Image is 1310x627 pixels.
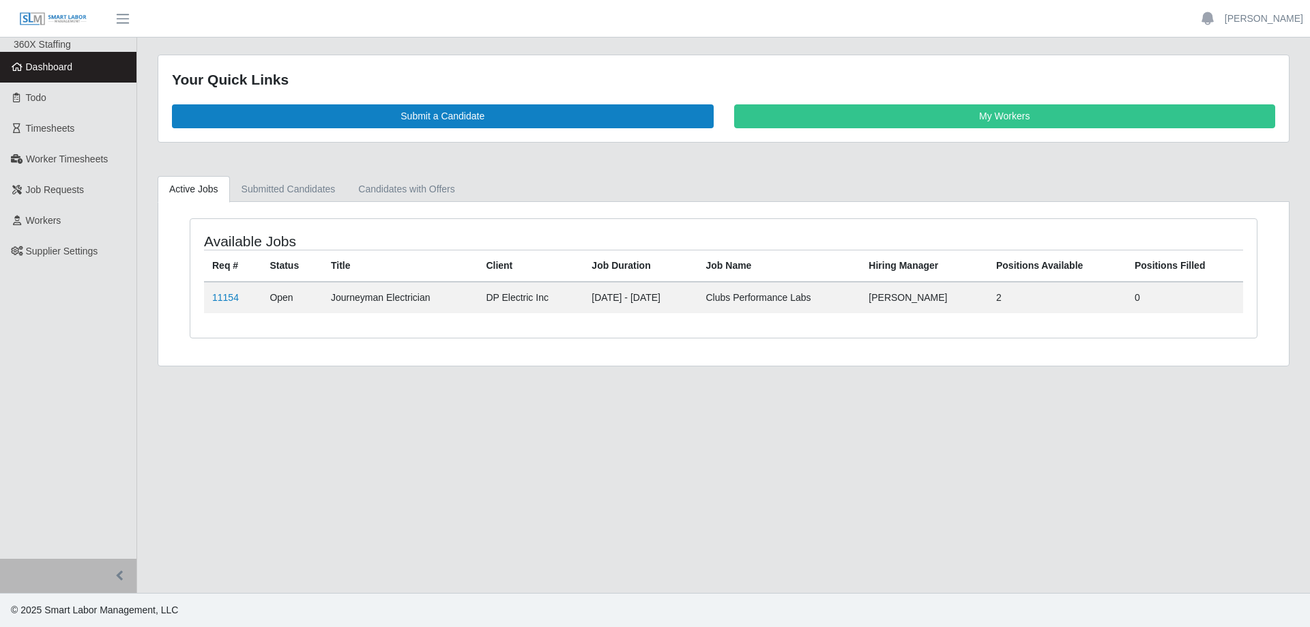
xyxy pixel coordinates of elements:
[26,184,85,195] span: Job Requests
[860,250,988,282] th: Hiring Manager
[478,250,583,282] th: Client
[172,104,714,128] a: Submit a Candidate
[698,282,861,313] td: Clubs Performance Labs
[26,61,73,72] span: Dashboard
[583,282,697,313] td: [DATE] - [DATE]
[19,12,87,27] img: SLM Logo
[1126,282,1243,313] td: 0
[261,250,323,282] th: Status
[26,92,46,103] span: Todo
[860,282,988,313] td: [PERSON_NAME]
[11,604,178,615] span: © 2025 Smart Labor Management, LLC
[204,250,261,282] th: Req #
[988,282,1126,313] td: 2
[26,123,75,134] span: Timesheets
[698,250,861,282] th: Job Name
[1126,250,1243,282] th: Positions Filled
[734,104,1276,128] a: My Workers
[988,250,1126,282] th: Positions Available
[323,250,478,282] th: Title
[172,69,1275,91] div: Your Quick Links
[1225,12,1303,26] a: [PERSON_NAME]
[323,282,478,313] td: Journeyman Electrician
[14,39,71,50] span: 360X Staffing
[26,154,108,164] span: Worker Timesheets
[478,282,583,313] td: DP Electric Inc
[583,250,697,282] th: Job Duration
[26,246,98,257] span: Supplier Settings
[347,176,466,203] a: Candidates with Offers
[230,176,347,203] a: Submitted Candidates
[158,176,230,203] a: Active Jobs
[261,282,323,313] td: Open
[212,292,239,303] a: 11154
[204,233,625,250] h4: Available Jobs
[26,215,61,226] span: Workers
